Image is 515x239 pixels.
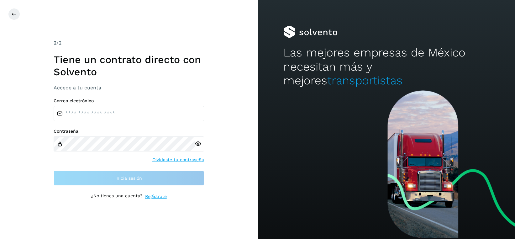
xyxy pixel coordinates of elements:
[327,74,402,87] span: transportistas
[54,40,56,46] span: 2
[145,193,167,200] a: Regístrate
[283,46,489,88] h2: Las mejores empresas de México necesitan más y mejores
[54,98,204,104] label: Correo electrónico
[54,171,204,186] button: Inicia sesión
[54,39,204,47] div: /2
[91,193,143,200] p: ¿No tienes una cuenta?
[115,176,142,180] span: Inicia sesión
[54,129,204,134] label: Contraseña
[152,157,204,163] a: Olvidaste tu contraseña
[54,54,204,78] h1: Tiene un contrato directo con Solvento
[54,85,204,91] h3: Accede a tu cuenta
